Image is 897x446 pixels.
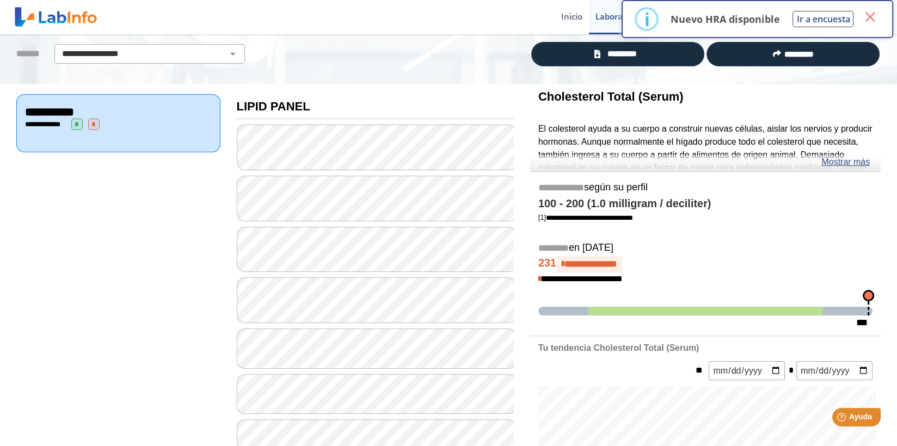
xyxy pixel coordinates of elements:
h4: 100 - 200 (1.0 milligram / deciliter) [538,197,873,210]
b: Cholesterol Total (Serum) [538,90,684,103]
button: Ir a encuesta [792,11,853,27]
a: [1] [538,213,633,221]
div: i [644,9,649,29]
h5: según su perfil [538,182,873,194]
iframe: Help widget launcher [800,404,885,434]
a: Mostrar más [821,156,870,169]
input: mm/dd/yyyy [709,361,785,380]
b: Tu tendencia Cholesterol Total (Serum) [538,343,699,352]
h4: 231 [538,256,873,272]
button: Close this dialog [860,7,880,27]
p: Nuevo HRA disponible [670,13,779,26]
h5: en [DATE] [538,242,873,255]
p: El colesterol ayuda a su cuerpo a construir nuevas células, aislar los nervios y producir hormona... [538,122,873,239]
input: mm/dd/yyyy [796,361,873,380]
b: LIPID PANEL [237,100,310,113]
